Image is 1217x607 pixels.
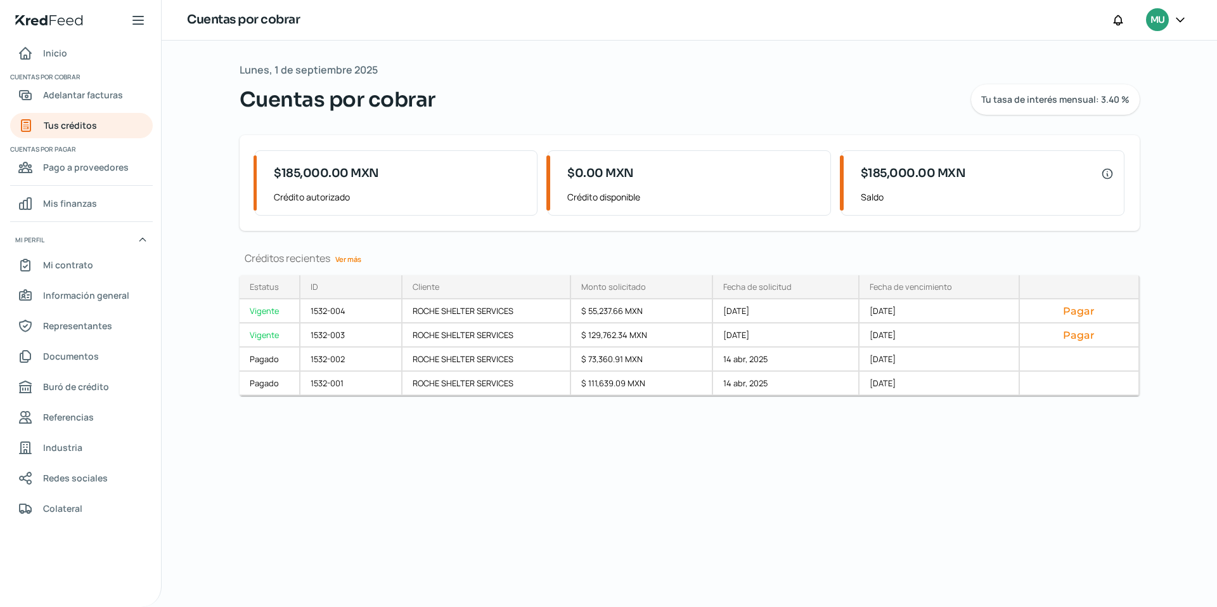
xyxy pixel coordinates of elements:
span: Mi contrato [43,257,93,273]
div: Fecha de vencimiento [870,281,952,292]
h1: Cuentas por cobrar [187,11,300,29]
a: Tus créditos [10,113,153,138]
span: Buró de crédito [43,379,109,395]
div: $ 55,237.66 MXN [571,299,714,323]
div: ID [311,281,318,292]
span: Crédito disponible [567,189,820,205]
a: Inicio [10,41,153,66]
span: Referencias [43,409,94,425]
span: Adelantar facturas [43,87,123,103]
div: $ 129,762.34 MXN [571,323,714,348]
div: Créditos recientes [240,251,1140,265]
span: Cuentas por pagar [10,143,151,155]
a: Referencias [10,405,153,430]
div: ROCHE SHELTER SERVICES [402,348,571,372]
div: Fecha de solicitud [723,281,792,292]
span: $0.00 MXN [567,165,634,182]
span: Mis finanzas [43,195,97,211]
a: Redes sociales [10,466,153,491]
div: [DATE] [713,323,860,348]
a: Pagado [240,348,300,372]
span: Representantes [43,318,112,334]
button: Pagar [1030,304,1128,317]
div: [DATE] [860,323,1020,348]
div: 1532-003 [300,323,403,348]
span: Documentos [43,348,99,364]
a: Mi contrato [10,252,153,278]
div: [DATE] [713,299,860,323]
div: $ 111,639.09 MXN [571,372,714,396]
a: Representantes [10,313,153,339]
a: Buró de crédito [10,374,153,400]
a: Vigente [240,323,300,348]
div: [DATE] [860,372,1020,396]
span: Cuentas por cobrar [10,71,151,82]
span: Información general [43,287,129,303]
a: Información general [10,283,153,308]
span: Saldo [861,189,1114,205]
div: ROCHE SHELTER SERVICES [402,323,571,348]
span: $185,000.00 MXN [861,165,966,182]
div: 1532-004 [300,299,403,323]
span: Colateral [43,500,82,516]
a: Colateral [10,496,153,521]
span: Tus créditos [44,117,97,133]
div: $ 73,360.91 MXN [571,348,714,372]
span: Industria [43,440,82,455]
span: Lunes, 1 de septiembre 2025 [240,61,378,79]
span: Redes sociales [43,470,108,486]
span: Inicio [43,45,67,61]
span: $185,000.00 MXN [274,165,379,182]
a: Mis finanzas [10,191,153,216]
div: [DATE] [860,299,1020,323]
div: 1532-002 [300,348,403,372]
a: Documentos [10,344,153,369]
a: Ver más [330,249,366,269]
div: [DATE] [860,348,1020,372]
span: Crédito autorizado [274,189,527,205]
span: MU [1150,13,1164,28]
div: 1532-001 [300,372,403,396]
a: Pagado [240,372,300,396]
div: ROCHE SHELTER SERVICES [402,299,571,323]
div: 14 abr, 2025 [713,348,860,372]
span: Mi perfil [15,234,44,245]
a: Pago a proveedores [10,155,153,180]
div: Estatus [250,281,279,292]
div: 14 abr, 2025 [713,372,860,396]
button: Pagar [1030,329,1128,341]
div: Monto solicitado [581,281,646,292]
div: ROCHE SHELTER SERVICES [402,372,571,396]
a: Industria [10,435,153,460]
a: Vigente [240,299,300,323]
span: Tu tasa de interés mensual: 3.40 % [981,95,1130,104]
div: Cliente [413,281,439,292]
a: Adelantar facturas [10,82,153,108]
span: Pago a proveedores [43,159,129,175]
span: Cuentas por cobrar [240,84,435,115]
